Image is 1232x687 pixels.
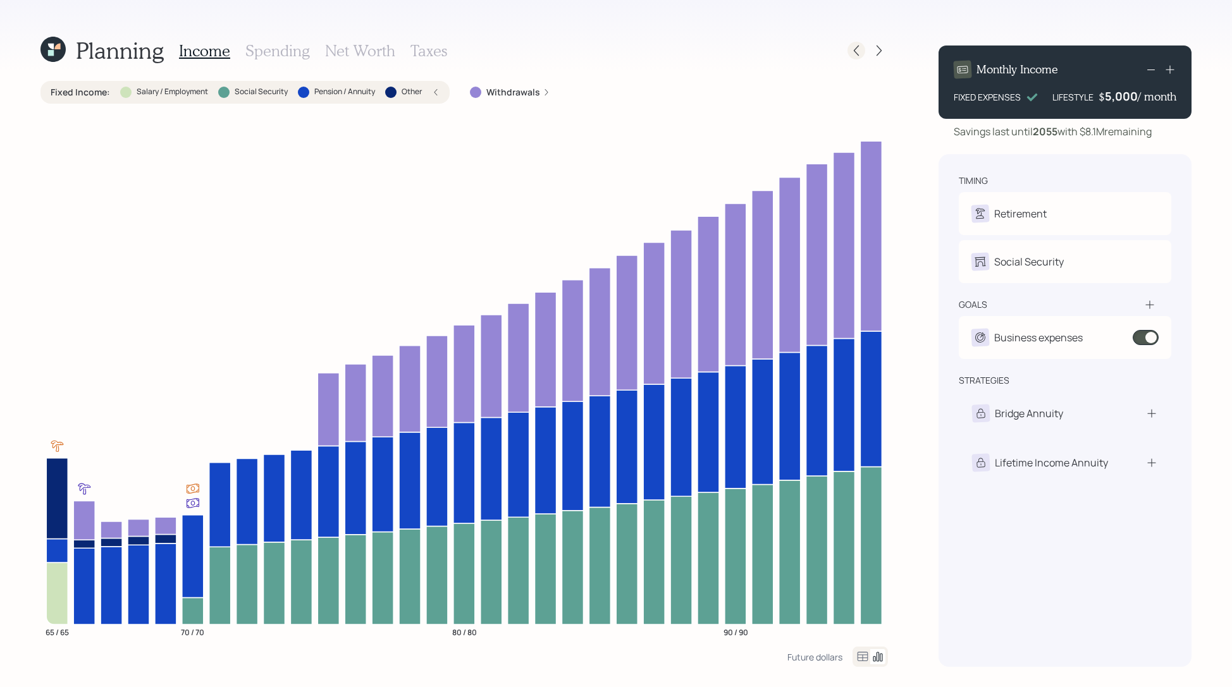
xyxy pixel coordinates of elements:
h3: Net Worth [325,42,395,60]
tspan: 90 / 90 [724,626,748,637]
div: LIFESTYLE [1052,90,1093,104]
div: FIXED EXPENSES [954,90,1021,104]
label: Fixed Income : [51,86,110,99]
div: Bridge Annuity [995,406,1063,421]
h4: Monthly Income [976,63,1058,76]
b: 2055 [1033,125,1057,138]
div: strategies [959,374,1009,387]
div: 5,000 [1105,88,1138,104]
label: Other [402,87,422,97]
div: goals [959,298,987,311]
div: timing [959,174,988,187]
div: Future dollars [787,651,842,663]
div: Savings last until with $8.1M remaining [954,124,1152,139]
h3: Spending [245,42,310,60]
label: Social Security [235,87,288,97]
h3: Taxes [410,42,447,60]
div: Business expenses [994,330,1083,345]
label: Pension / Annuity [314,87,375,97]
h4: / month [1138,90,1176,104]
h3: Income [179,42,230,60]
h4: $ [1099,90,1105,104]
label: Salary / Employment [137,87,208,97]
tspan: 65 / 65 [46,626,69,637]
label: Withdrawals [486,86,540,99]
tspan: 70 / 70 [181,626,204,637]
tspan: 80 / 80 [452,626,477,637]
div: Lifetime Income Annuity [995,455,1108,470]
h1: Planning [76,37,164,64]
div: Social Security [994,254,1064,269]
div: Retirement [994,206,1047,221]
